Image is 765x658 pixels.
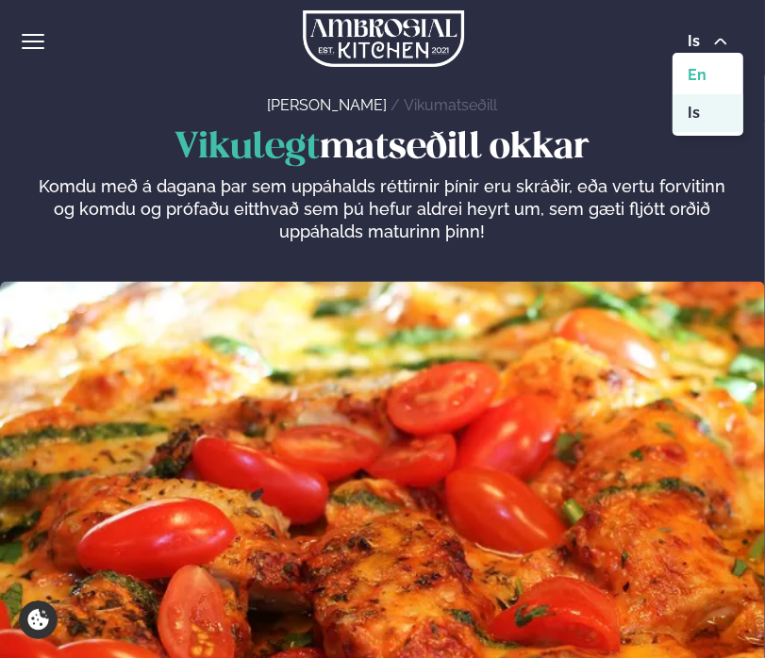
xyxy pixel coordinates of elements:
[38,128,727,168] h1: matseðill okkar
[19,600,58,639] a: Cookie settings
[673,34,743,49] button: is
[267,96,387,114] a: [PERSON_NAME]
[175,131,320,165] span: Vikulegt
[391,96,404,114] span: /
[38,175,727,243] p: Komdu með á dagana þar sem uppáhalds réttirnir þínir eru skráðir, eða vertu forvitinn og komdu og...
[22,30,44,53] button: hamburger
[303,10,464,67] img: logo
[673,57,743,94] a: en
[404,96,497,114] a: Vikumatseðill
[673,94,743,132] a: is
[688,34,706,49] span: is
